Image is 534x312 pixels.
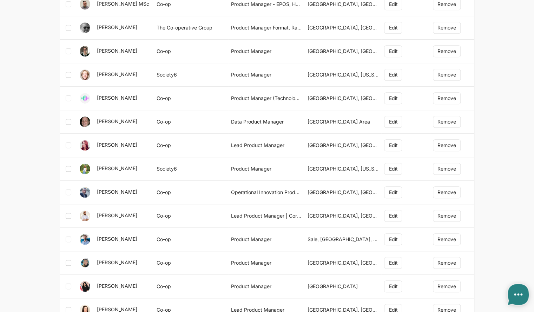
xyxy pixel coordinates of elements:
button: Remove [433,139,461,151]
button: Edit [384,116,402,128]
td: [GEOGRAPHIC_DATA] [305,275,381,298]
a: [PERSON_NAME] [97,259,137,265]
td: [GEOGRAPHIC_DATA], [GEOGRAPHIC_DATA], [GEOGRAPHIC_DATA] [305,40,381,63]
button: Edit [384,92,402,104]
button: Edit [384,22,402,34]
td: [GEOGRAPHIC_DATA], [GEOGRAPHIC_DATA], [GEOGRAPHIC_DATA] [305,134,381,157]
td: [GEOGRAPHIC_DATA], [US_STATE], [GEOGRAPHIC_DATA] [305,63,381,87]
button: Edit [384,45,402,57]
td: Co-op [154,87,228,110]
a: [PERSON_NAME] [97,95,137,101]
td: Society6 [154,157,228,181]
td: Co-op [154,204,228,228]
button: Remove [433,210,461,222]
button: Remove [433,45,461,57]
button: Edit [384,163,402,175]
td: Data Product Manager [228,110,305,134]
a: [PERSON_NAME] [97,236,137,242]
td: Product Manager [228,63,305,87]
td: Sale, [GEOGRAPHIC_DATA], [GEOGRAPHIC_DATA] [305,228,381,251]
button: Remove [433,116,461,128]
td: Lead Product Manager | Core Platform Team [228,204,305,228]
a: [PERSON_NAME] MSc [97,1,149,7]
td: Co-op [154,40,228,63]
td: [GEOGRAPHIC_DATA] Area [305,110,381,134]
a: [PERSON_NAME] [97,48,137,54]
button: Remove [433,257,461,269]
td: [GEOGRAPHIC_DATA], [GEOGRAPHIC_DATA], [GEOGRAPHIC_DATA] [305,87,381,110]
td: Product Manager [228,275,305,298]
td: Product Manager [228,157,305,181]
a: [PERSON_NAME] [97,118,137,124]
td: [GEOGRAPHIC_DATA], [US_STATE], [GEOGRAPHIC_DATA] [305,157,381,181]
td: Product Manager Format, Range & Space (FRTS) [228,16,305,40]
a: [PERSON_NAME] [97,142,137,148]
a: [PERSON_NAME] [97,165,137,171]
button: Edit [384,280,402,292]
td: Product Manager (Technology and Data) [228,87,305,110]
a: [PERSON_NAME] [97,283,137,289]
button: Edit [384,69,402,81]
td: Co-op [154,181,228,204]
button: Remove [433,233,461,245]
button: Remove [433,280,461,292]
button: Remove [433,92,461,104]
td: Product Manager [228,40,305,63]
td: Co-op [154,110,228,134]
a: [PERSON_NAME] [97,189,137,195]
td: Co-op [154,275,228,298]
button: Edit [384,233,402,245]
td: Product Manager [228,228,305,251]
a: [PERSON_NAME] [97,212,137,218]
button: Edit [384,139,402,151]
button: Remove [433,22,461,34]
button: Remove [433,163,461,175]
td: [GEOGRAPHIC_DATA], [GEOGRAPHIC_DATA], [GEOGRAPHIC_DATA] [305,181,381,204]
td: [GEOGRAPHIC_DATA], [GEOGRAPHIC_DATA] [305,251,381,275]
td: [GEOGRAPHIC_DATA], [GEOGRAPHIC_DATA] [305,204,381,228]
td: [GEOGRAPHIC_DATA], [GEOGRAPHIC_DATA], [GEOGRAPHIC_DATA] [305,16,381,40]
td: Product Manager [228,251,305,275]
td: The Co-operative Group [154,16,228,40]
td: Co-op [154,228,228,251]
a: [PERSON_NAME] [97,24,137,30]
a: [PERSON_NAME] [97,71,137,77]
button: Edit [384,210,402,222]
td: Lead Product Manager [228,134,305,157]
td: Operational Innovation Product Manager [228,181,305,204]
button: Edit [384,257,402,269]
button: Edit [384,186,402,198]
button: Remove [433,69,461,81]
button: Remove [433,186,461,198]
td: Co-op [154,134,228,157]
td: Co-op [154,251,228,275]
td: Society6 [154,63,228,87]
